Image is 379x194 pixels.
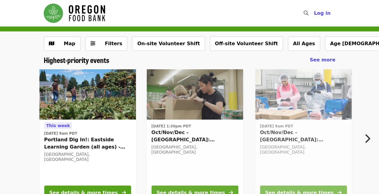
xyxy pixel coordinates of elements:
a: See more [310,56,335,64]
img: Oct/Nov/Dec - Beaverton: Repack/Sort (age 10+) organized by Oregon Food Bank [255,69,352,120]
i: chevron-right icon [364,133,370,144]
span: Log in [314,10,330,16]
i: sliders-h icon [90,41,95,46]
button: Show map view [44,36,81,51]
span: Map [64,41,75,46]
a: Highest-priority events [44,56,109,64]
span: Portland Dig In!: Eastside Learning Garden (all ages) - Aug/Sept/Oct [44,136,131,151]
span: Filters [105,41,122,46]
button: All Ages [288,36,320,51]
span: See more [310,57,335,63]
div: [GEOGRAPHIC_DATA], [GEOGRAPHIC_DATA] [44,152,131,162]
button: Log in [309,7,335,19]
span: Highest-priority events [44,55,109,65]
button: Filters (0 selected) [85,36,128,51]
time: [DATE] 1:30pm PDT [151,124,191,129]
img: Portland Dig In!: Eastside Learning Garden (all ages) - Aug/Sept/Oct organized by Oregon Food Bank [39,69,136,120]
input: Search [312,6,317,20]
time: [DATE] 9am PDT [44,131,77,136]
div: [GEOGRAPHIC_DATA], [GEOGRAPHIC_DATA] [151,145,238,155]
i: map icon [49,41,54,46]
div: Highest-priority events [39,56,340,64]
button: On-site Volunteer Shift [132,36,205,51]
img: Oregon Food Bank - Home [44,4,105,23]
span: Oct/Nov/Dec - [GEOGRAPHIC_DATA]: Repack/Sort (age [DEMOGRAPHIC_DATA]+) [151,129,238,143]
time: [DATE] 9am PDT [260,124,293,129]
button: Off-site Volunteer Shift [210,36,283,51]
span: This week [46,123,70,128]
div: [GEOGRAPHIC_DATA], [GEOGRAPHIC_DATA] [260,145,347,155]
i: search icon [304,10,308,16]
img: Oct/Nov/Dec - Portland: Repack/Sort (age 8+) organized by Oregon Food Bank [147,69,243,120]
span: Oct/Nov/Dec - [GEOGRAPHIC_DATA]: Repack/Sort (age [DEMOGRAPHIC_DATA]+) [260,129,347,143]
button: Next item [359,130,379,147]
